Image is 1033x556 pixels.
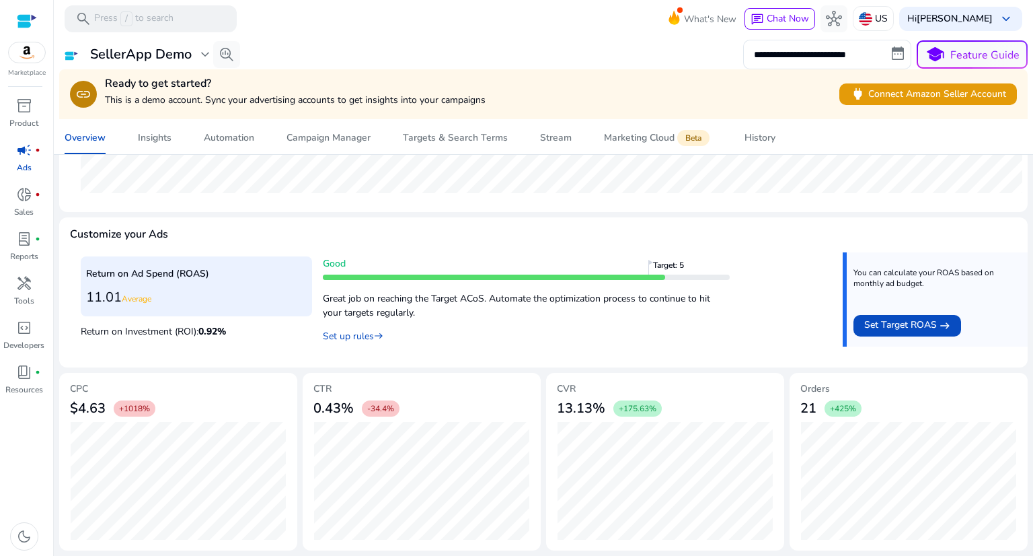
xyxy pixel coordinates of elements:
[850,86,866,102] span: power
[286,133,371,143] div: Campaign Manager
[3,339,44,351] p: Developers
[138,133,171,143] div: Insights
[70,228,168,241] h4: Customize your Ads
[16,364,32,380] span: book_4
[198,325,226,338] span: 0.92
[850,86,1006,102] span: Connect Amazon Seller Account
[403,133,508,143] div: Targets & Search Terms
[16,186,32,203] span: donut_small
[9,42,45,63] img: amazon.svg
[120,11,132,26] span: /
[313,384,530,395] h5: CTR
[81,321,312,339] p: Return on Investment (ROI):
[853,267,1018,289] p: You can calculate your ROAS based on monthly ad budget.
[557,401,605,417] h3: 13.13%
[16,98,32,114] span: inventory_2
[917,40,1028,69] button: schoolFeature Guide
[323,256,730,271] p: Good
[16,275,32,291] span: handyman
[35,236,40,242] span: fiber_manual_record
[367,403,394,414] span: -34.4%
[75,11,91,27] span: search
[853,315,961,337] button: Set Target ROAS
[998,11,1014,27] span: keyboard_arrow_down
[219,46,235,63] span: search_insights
[864,318,937,334] span: Set Target ROAS
[830,403,856,414] span: +425%
[16,142,32,158] span: campaign
[800,384,1017,395] h5: Orders
[917,12,993,25] b: [PERSON_NAME]
[323,330,383,343] a: Set up rules
[197,46,213,63] span: expand_more
[105,77,486,90] h4: Ready to get started?
[35,370,40,375] span: fiber_manual_record
[604,133,712,143] div: Marketing Cloud
[839,83,1017,105] button: powerConnect Amazon Seller Account
[557,384,773,395] h5: CVR
[70,384,286,395] h5: CPC
[677,130,710,146] span: Beta
[925,45,945,65] span: school
[907,14,993,24] p: Hi
[859,12,872,26] img: us.svg
[10,250,38,263] p: Reports
[217,325,226,338] span: %
[35,147,40,153] span: fiber_manual_record
[751,13,764,26] span: chat
[9,117,38,129] p: Product
[313,401,354,417] h3: 0.43%
[826,11,842,27] span: hub
[86,267,307,281] p: Return on Ad Spend (ROAS)
[75,86,91,102] span: link
[122,293,151,304] span: Average
[744,133,775,143] div: History
[14,295,34,307] p: Tools
[16,320,32,336] span: code_blocks
[684,7,736,31] span: What's New
[767,12,809,25] span: Chat Now
[119,403,150,414] span: +1018%
[540,133,572,143] div: Stream
[374,329,383,343] mat-icon: east
[800,401,816,417] h3: 21
[213,41,240,68] button: search_insights
[950,47,1020,63] p: Feature Guide
[86,289,307,306] h3: 11.01
[619,403,656,414] span: +175.63%
[204,133,254,143] div: Automation
[17,162,32,174] p: Ads
[65,133,106,143] div: Overview
[8,68,46,78] p: Marketplace
[744,8,815,30] button: chatChat Now
[90,46,192,63] h3: SellerApp Demo
[820,5,847,32] button: hub
[35,192,40,197] span: fiber_manual_record
[70,401,106,417] h3: $4.63
[940,318,950,334] mat-icon: east
[653,260,700,280] span: Target: 5
[16,231,32,247] span: lab_profile
[14,206,34,218] p: Sales
[16,528,32,545] span: dark_mode
[323,285,730,320] p: Great job on reaching the Target ACoS. Automate the optimization process to continue to hit your ...
[875,7,888,30] p: US
[5,384,43,396] p: Resources
[105,93,486,107] p: This is a demo account. Sync your advertising accounts to get insights into your campaigns
[94,11,174,26] p: Press to search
